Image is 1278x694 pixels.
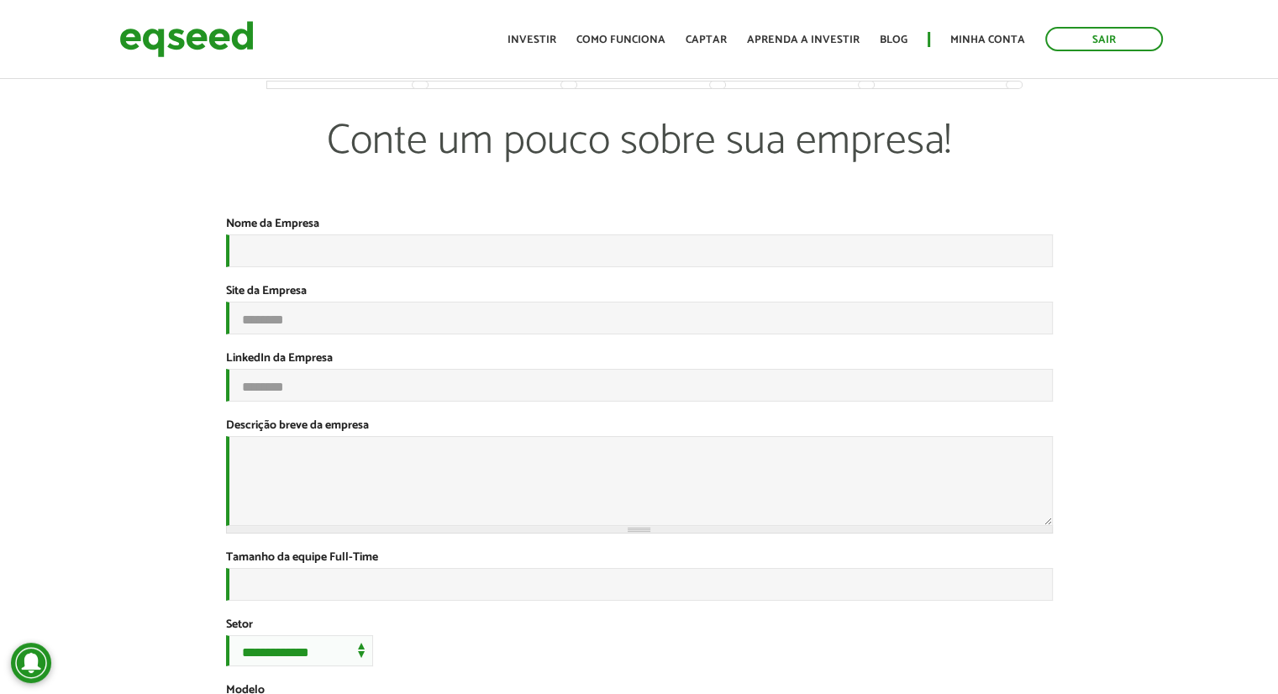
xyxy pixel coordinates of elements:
[267,116,1012,217] p: Conte um pouco sobre sua empresa!
[226,420,369,432] label: Descrição breve da empresa
[226,218,319,230] label: Nome da Empresa
[226,353,333,365] label: LinkedIn da Empresa
[686,34,727,45] a: Captar
[508,34,556,45] a: Investir
[576,34,665,45] a: Como funciona
[880,34,907,45] a: Blog
[226,286,307,297] label: Site da Empresa
[747,34,860,45] a: Aprenda a investir
[950,34,1025,45] a: Minha conta
[1045,27,1163,51] a: Sair
[226,552,378,564] label: Tamanho da equipe Full-Time
[226,619,253,631] label: Setor
[119,17,254,61] img: EqSeed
